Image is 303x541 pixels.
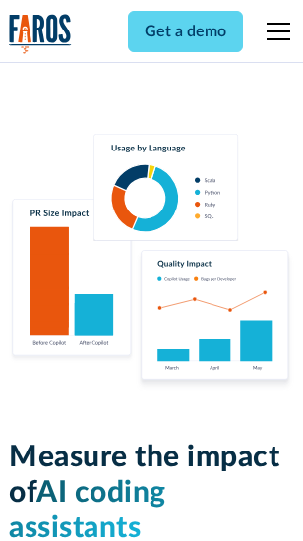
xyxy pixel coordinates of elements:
[9,14,72,54] a: home
[9,134,294,392] img: Charts tracking GitHub Copilot's usage and impact on velocity and quality
[255,8,294,55] div: menu
[128,11,243,52] a: Get a demo
[9,14,72,54] img: Logo of the analytics and reporting company Faros.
